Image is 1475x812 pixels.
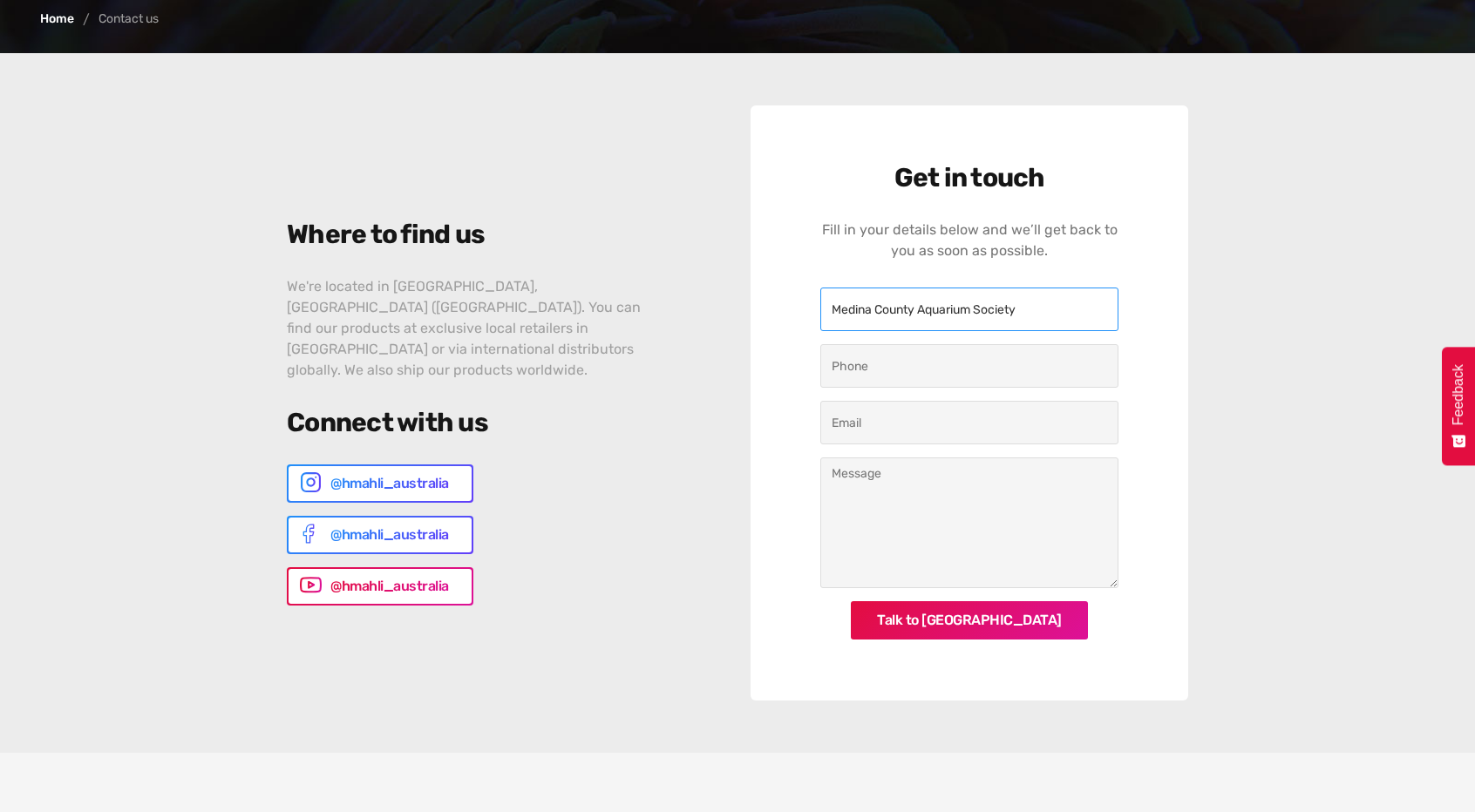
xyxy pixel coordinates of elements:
div: @hmahli_australia [330,524,449,545]
a: Home [40,13,74,25]
div: Fill in your details below and we’ll get back to you as soon as possible. [820,220,1118,261]
a: @hmahli_australia [287,464,473,503]
h4: Get in touch [820,162,1118,193]
input: Talk to [GEOGRAPHIC_DATA] [851,601,1088,639]
button: Feedback - Show survey [1442,347,1475,465]
a: @hmahli_australia [287,567,473,606]
a: @hmahli_australia [287,516,473,554]
p: We're located in [GEOGRAPHIC_DATA], [GEOGRAPHIC_DATA] ([GEOGRAPHIC_DATA]). You can find our produ... [287,276,647,381]
input: Name [820,288,1118,331]
div: @hmahli_australia [330,576,449,597]
input: Phone [820,344,1118,388]
input: Email [820,401,1118,444]
div: @hmahli_australia [330,473,449,494]
span: Feedback [1451,364,1466,425]
div: Contact us [99,13,159,25]
form: Contact Us [820,288,1118,639]
h3: Where to find us [287,219,647,250]
h3: Connect with us [287,407,647,438]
